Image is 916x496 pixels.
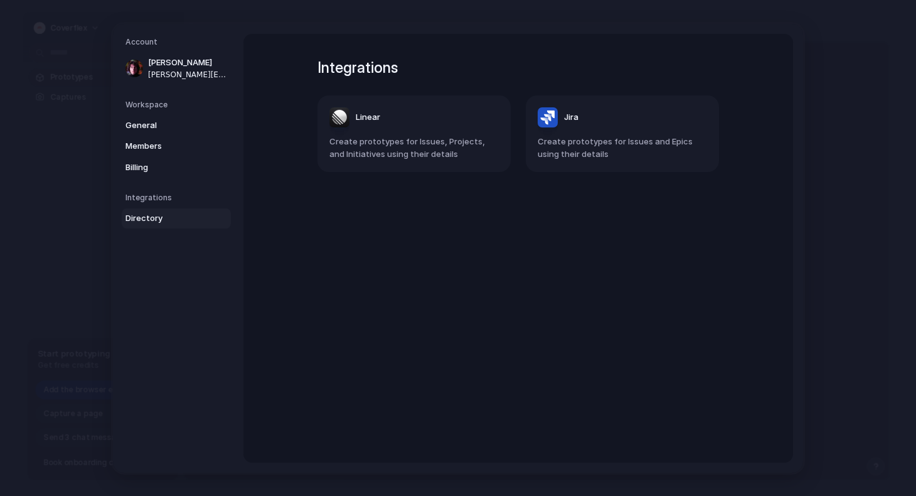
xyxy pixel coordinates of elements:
[122,115,231,135] a: General
[148,68,228,80] span: [PERSON_NAME][EMAIL_ADDRESS][PERSON_NAME][DOMAIN_NAME]
[356,111,380,124] span: Linear
[122,208,231,229] a: Directory
[122,157,231,177] a: Billing
[125,192,231,203] h5: Integrations
[317,57,719,79] h1: Integrations
[564,111,578,124] span: Jira
[148,57,228,69] span: [PERSON_NAME]
[125,119,206,131] span: General
[122,53,231,84] a: [PERSON_NAME][PERSON_NAME][EMAIL_ADDRESS][PERSON_NAME][DOMAIN_NAME]
[125,36,231,48] h5: Account
[125,99,231,110] h5: Workspace
[125,140,206,153] span: Members
[329,136,499,160] span: Create prototypes for Issues, Projects, and Initiatives using their details
[538,136,707,160] span: Create prototypes for Issues and Epics using their details
[125,161,206,173] span: Billing
[122,136,231,156] a: Members
[125,212,206,225] span: Directory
